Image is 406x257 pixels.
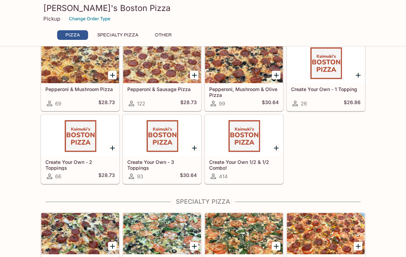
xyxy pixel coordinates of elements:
[41,115,119,156] div: Create Your Own - 2 Toppings
[272,144,280,152] button: Add Create Your Own 1/2 & 1/2 Combo!
[291,86,361,92] h5: Create Your Own - 1 Topping
[127,86,197,92] h5: Pepperoni & Sausage Pizza
[41,114,119,184] a: Create Your Own - 2 Toppings66$28.73
[137,173,143,180] span: 93
[301,100,307,107] span: 26
[180,99,197,108] h5: $28.73
[108,71,117,79] button: Add Pepperoni & Mushroom Pizza
[205,115,283,156] div: Create Your Own 1/2 & 1/2 Combo!
[123,213,201,254] div: Veggie
[148,30,179,40] button: Other
[98,99,115,108] h5: $28.73
[190,71,199,79] button: Add Pepperoni & Sausage Pizza
[41,213,119,254] div: Boston Special
[287,42,365,111] a: Create Your Own - 1 Topping26$26.86
[123,42,201,111] a: Pepperoni & Sausage Pizza122$28.73
[287,42,365,83] div: Create Your Own - 1 Topping
[190,144,199,152] button: Add Create Your Own - 3 Toppings
[45,86,115,92] h5: Pepperoni & Mushroom Pizza
[209,86,279,98] h5: Pepperoni, Mushroom & Olive Pizza
[43,3,363,13] h3: [PERSON_NAME]'s Boston Pizza
[205,42,283,111] a: Pepperoni, Mushroom & Olive Pizza99$30.64
[108,242,117,250] button: Add Boston Special
[219,100,225,107] span: 99
[137,100,145,107] span: 122
[57,30,88,40] button: Pizza
[45,159,115,170] h5: Create Your Own - 2 Toppings
[94,30,142,40] button: Specialty Pizza
[123,115,201,156] div: Create Your Own - 3 Toppings
[123,42,201,83] div: Pepperoni & Sausage Pizza
[344,99,361,108] h5: $26.86
[180,172,197,180] h5: $30.64
[205,213,283,254] div: Big Red
[209,159,279,170] h5: Create Your Own 1/2 & 1/2 Combo!
[41,42,119,111] a: Pepperoni & Mushroom Pizza69$28.73
[41,42,119,83] div: Pepperoni & Mushroom Pizza
[127,159,197,170] h5: Create Your Own - 3 Toppings
[66,13,114,24] button: Change Order Type
[354,242,362,250] button: Add Hot Italian
[272,242,280,250] button: Add Big Red
[219,173,228,180] span: 414
[205,114,283,184] a: Create Your Own 1/2 & 1/2 Combo!414
[354,71,362,79] button: Add Create Your Own - 1 Topping
[41,198,365,205] h4: Specialty Pizza
[108,144,117,152] button: Add Create Your Own - 2 Toppings
[43,15,60,22] p: Pickup
[55,100,61,107] span: 69
[190,242,199,250] button: Add Veggie
[55,173,61,180] span: 66
[262,99,279,108] h5: $30.64
[98,172,115,180] h5: $28.73
[123,114,201,184] a: Create Your Own - 3 Toppings93$30.64
[205,42,283,83] div: Pepperoni, Mushroom & Olive Pizza
[287,213,365,254] div: Hot Italian
[272,71,280,79] button: Add Pepperoni, Mushroom & Olive Pizza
